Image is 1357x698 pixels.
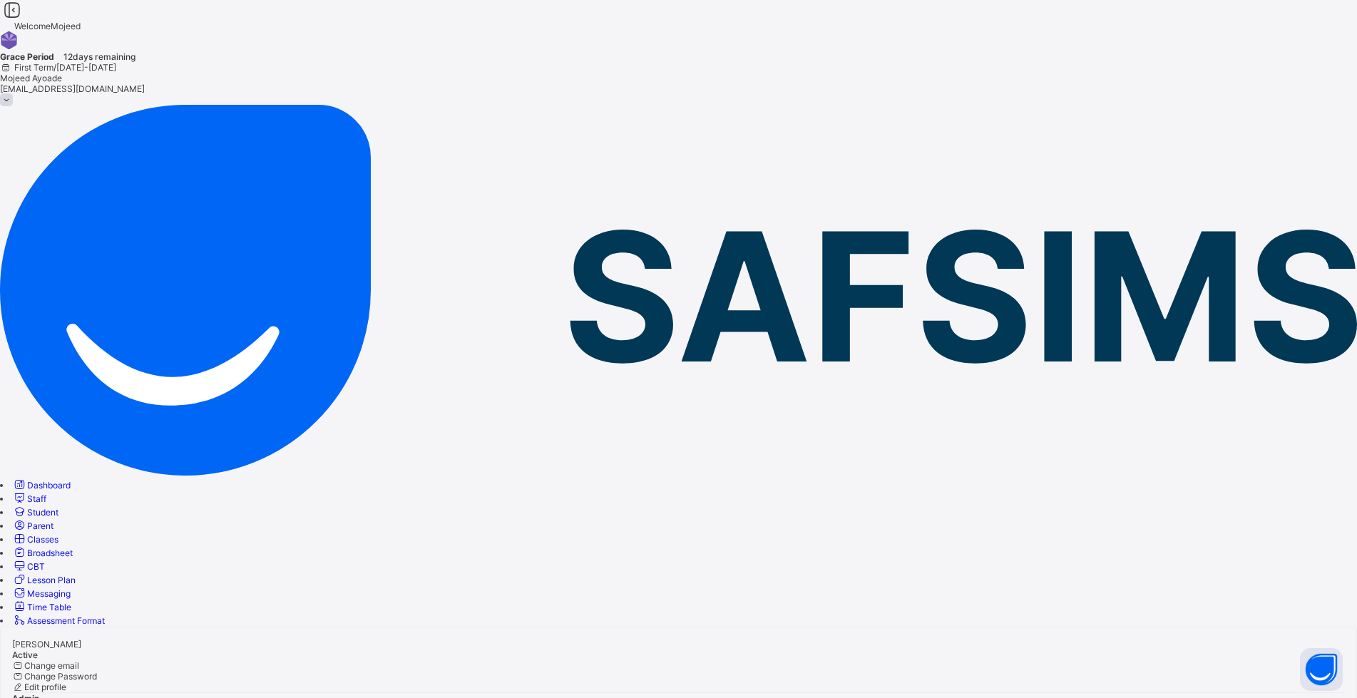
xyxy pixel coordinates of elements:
[27,561,45,572] span: CBT
[27,480,71,491] span: Dashboard
[1300,648,1343,691] button: Open asap
[24,660,79,671] span: Change email
[27,507,58,518] span: Student
[27,534,58,545] span: Classes
[12,520,53,531] a: Parent
[12,639,81,650] span: [PERSON_NAME]
[12,650,38,660] span: Active
[12,493,46,504] a: Staff
[24,682,66,692] span: Edit profile
[12,575,76,585] a: Lesson Plan
[12,561,45,572] a: CBT
[27,520,53,531] span: Parent
[27,493,46,504] span: Staff
[27,588,71,599] span: Messaging
[27,615,105,626] span: Assessment Format
[24,671,97,682] span: Change Password
[27,602,71,612] span: Time Table
[12,534,58,545] a: Classes
[12,548,73,558] a: Broadsheet
[63,51,135,62] span: 12 days remaining
[12,588,71,599] a: Messaging
[12,602,71,612] a: Time Table
[27,575,76,585] span: Lesson Plan
[12,480,71,491] a: Dashboard
[12,507,58,518] a: Student
[12,615,105,626] a: Assessment Format
[27,548,73,558] span: Broadsheet
[14,21,81,31] span: Welcome Mojeed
